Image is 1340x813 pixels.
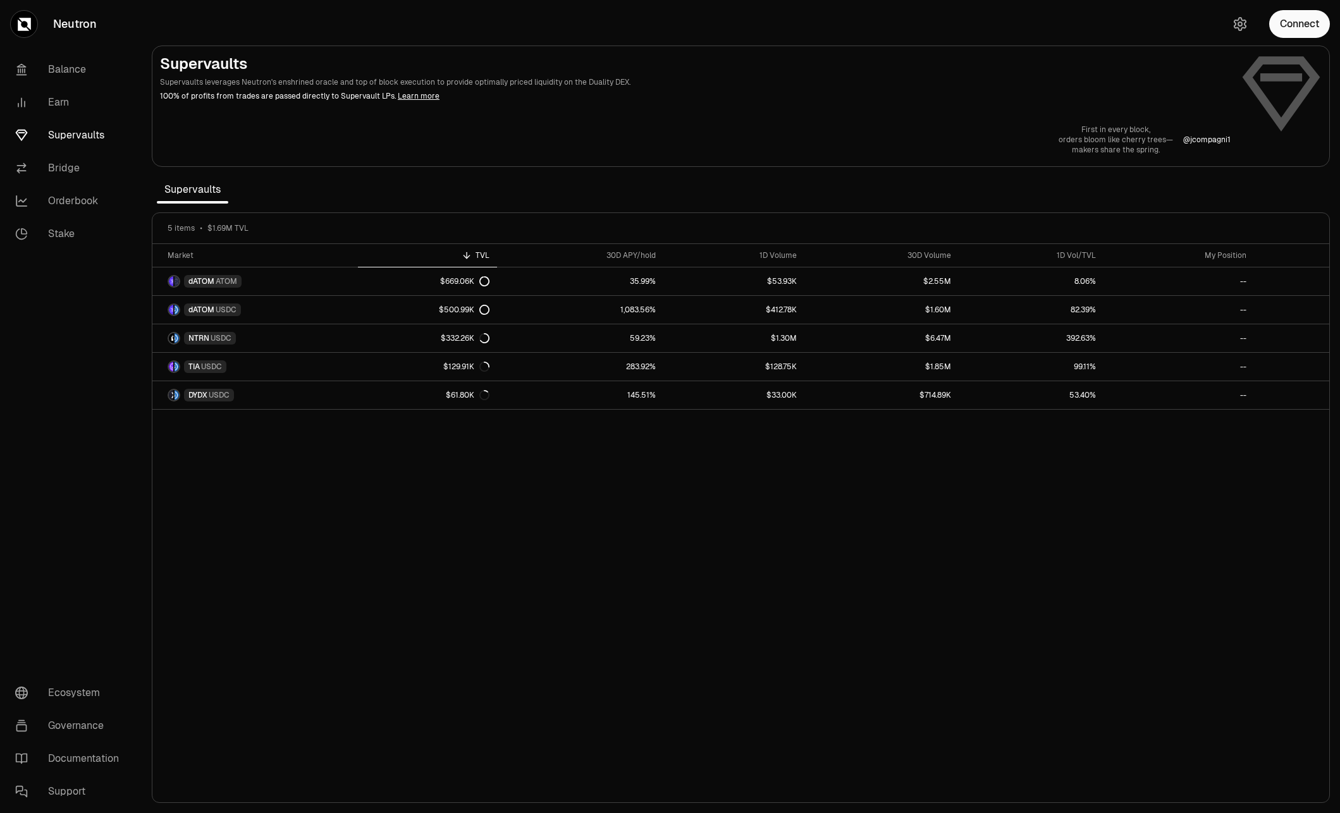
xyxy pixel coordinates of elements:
div: $129.91K [443,362,489,372]
a: dATOM LogoATOM LogodATOMATOM [152,267,358,295]
span: ATOM [216,276,237,286]
img: TIA Logo [169,362,173,372]
a: 8.06% [959,267,1103,295]
a: 99.11% [959,353,1103,381]
p: makers share the spring. [1059,145,1173,155]
a: $1.30M [663,324,804,352]
img: USDC Logo [175,305,179,315]
a: $332.26K [358,324,498,352]
a: NTRN LogoUSDC LogoNTRNUSDC [152,324,358,352]
a: Learn more [398,91,439,101]
a: 392.63% [959,324,1103,352]
a: $412.78K [663,296,804,324]
a: -- [1103,267,1254,295]
img: NTRN Logo [169,333,173,343]
a: 59.23% [497,324,663,352]
a: TIA LogoUSDC LogoTIAUSDC [152,353,358,381]
p: First in every block, [1059,125,1173,135]
a: Bridge [5,152,137,185]
a: dATOM LogoUSDC LogodATOMUSDC [152,296,358,324]
img: dATOM Logo [169,276,173,286]
div: Market [168,250,350,260]
a: 283.92% [497,353,663,381]
a: $61.80K [358,381,498,409]
span: NTRN [188,333,209,343]
a: -- [1103,296,1254,324]
a: -- [1103,353,1254,381]
a: $6.47M [804,324,959,352]
a: Earn [5,86,137,119]
a: $53.93K [663,267,804,295]
p: @ jcompagni1 [1183,135,1231,145]
span: dATOM [188,276,214,286]
a: DYDX LogoUSDC LogoDYDXUSDC [152,381,358,409]
a: Ecosystem [5,676,137,709]
a: 82.39% [959,296,1103,324]
button: Connect [1269,10,1330,38]
a: $33.00K [663,381,804,409]
img: USDC Logo [175,390,179,400]
span: USDC [201,362,222,372]
span: Supervaults [157,177,228,202]
a: Stake [5,217,137,250]
span: TIA [188,362,200,372]
a: $128.75K [663,353,804,381]
a: Documentation [5,742,137,775]
img: ATOM Logo [175,276,179,286]
div: 1D Volume [671,250,797,260]
a: $2.55M [804,267,959,295]
a: Support [5,775,137,808]
a: $714.89K [804,381,959,409]
a: Governance [5,709,137,742]
span: DYDX [188,390,207,400]
span: dATOM [188,305,214,315]
p: orders bloom like cherry trees— [1059,135,1173,145]
span: $1.69M TVL [207,223,249,233]
a: 53.40% [959,381,1103,409]
a: $129.91K [358,353,498,381]
a: Balance [5,53,137,86]
span: USDC [211,333,231,343]
a: -- [1103,381,1254,409]
span: 5 items [168,223,195,233]
a: 35.99% [497,267,663,295]
a: Orderbook [5,185,137,217]
a: $1.60M [804,296,959,324]
p: Supervaults leverages Neutron's enshrined oracle and top of block execution to provide optimally ... [160,76,1231,88]
div: My Position [1111,250,1246,260]
span: USDC [216,305,237,315]
a: 145.51% [497,381,663,409]
img: DYDX Logo [169,390,173,400]
h2: Supervaults [160,54,1231,74]
img: USDC Logo [175,333,179,343]
a: First in every block,orders bloom like cherry trees—makers share the spring. [1059,125,1173,155]
a: $1.85M [804,353,959,381]
a: $500.99K [358,296,498,324]
a: 1,083.56% [497,296,663,324]
div: TVL [366,250,490,260]
div: 30D Volume [812,250,951,260]
div: $500.99K [439,305,489,315]
img: USDC Logo [175,362,179,372]
div: 30D APY/hold [505,250,656,260]
a: Supervaults [5,119,137,152]
div: $61.80K [446,390,489,400]
div: 1D Vol/TVL [966,250,1096,260]
p: 100% of profits from trades are passed directly to Supervault LPs. [160,90,1231,102]
span: USDC [209,390,230,400]
a: @jcompagni1 [1183,135,1231,145]
div: $332.26K [441,333,489,343]
img: dATOM Logo [169,305,173,315]
a: -- [1103,324,1254,352]
div: $669.06K [440,276,489,286]
a: $669.06K [358,267,498,295]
